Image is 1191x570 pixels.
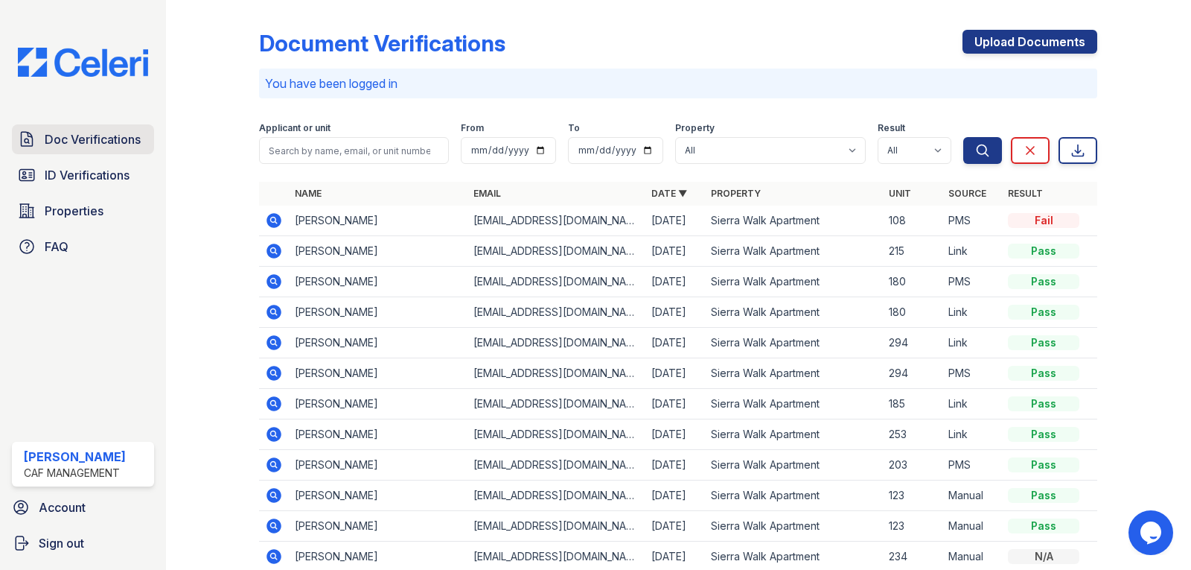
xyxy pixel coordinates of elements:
[1128,510,1176,555] iframe: chat widget
[645,511,705,542] td: [DATE]
[289,389,467,419] td: [PERSON_NAME]
[467,511,645,542] td: [EMAIL_ADDRESS][DOMAIN_NAME]
[1008,549,1079,564] div: N/A
[645,481,705,511] td: [DATE]
[12,232,154,262] a: FAQ
[24,466,126,481] div: CAF Management
[645,450,705,481] td: [DATE]
[45,202,103,220] span: Properties
[942,297,1002,328] td: Link
[461,122,484,134] label: From
[295,188,322,199] a: Name
[705,328,883,358] td: Sierra Walk Apartment
[651,188,687,199] a: Date ▼
[883,236,942,267] td: 215
[467,328,645,358] td: [EMAIL_ADDRESS][DOMAIN_NAME]
[467,297,645,328] td: [EMAIL_ADDRESS][DOMAIN_NAME]
[705,236,883,267] td: Sierra Walk Apartment
[1008,427,1079,442] div: Pass
[942,481,1002,511] td: Manual
[705,389,883,419] td: Sierra Walk Apartment
[705,419,883,450] td: Sierra Walk Apartment
[942,358,1002,389] td: PMS
[1008,274,1079,289] div: Pass
[883,389,942,419] td: 185
[259,137,449,164] input: Search by name, email, or unit number
[883,328,942,358] td: 294
[289,297,467,328] td: [PERSON_NAME]
[942,419,1002,450] td: Link
[942,389,1002,419] td: Link
[45,130,141,148] span: Doc Verifications
[1008,335,1079,350] div: Pass
[45,166,130,184] span: ID Verifications
[942,450,1002,481] td: PMS
[289,206,467,236] td: [PERSON_NAME]
[289,450,467,481] td: [PERSON_NAME]
[705,206,883,236] td: Sierra Walk Apartment
[705,358,883,389] td: Sierra Walk Apartment
[1008,366,1079,381] div: Pass
[883,206,942,236] td: 108
[645,389,705,419] td: [DATE]
[889,188,911,199] a: Unit
[705,297,883,328] td: Sierra Walk Apartment
[1008,519,1079,533] div: Pass
[45,238,68,256] span: FAQ
[467,236,645,267] td: [EMAIL_ADDRESS][DOMAIN_NAME]
[467,419,645,450] td: [EMAIL_ADDRESS][DOMAIN_NAME]
[289,267,467,297] td: [PERSON_NAME]
[883,419,942,450] td: 253
[289,419,467,450] td: [PERSON_NAME]
[467,389,645,419] td: [EMAIL_ADDRESS][DOMAIN_NAME]
[12,196,154,226] a: Properties
[1008,396,1079,411] div: Pass
[948,188,986,199] a: Source
[289,481,467,511] td: [PERSON_NAME]
[1008,213,1079,228] div: Fail
[962,30,1097,54] a: Upload Documents
[467,450,645,481] td: [EMAIL_ADDRESS][DOMAIN_NAME]
[289,511,467,542] td: [PERSON_NAME]
[705,481,883,511] td: Sierra Walk Apartment
[39,534,84,552] span: Sign out
[883,358,942,389] td: 294
[289,358,467,389] td: [PERSON_NAME]
[645,236,705,267] td: [DATE]
[645,206,705,236] td: [DATE]
[645,419,705,450] td: [DATE]
[6,528,160,558] button: Sign out
[711,188,761,199] a: Property
[1008,488,1079,503] div: Pass
[878,122,905,134] label: Result
[883,450,942,481] td: 203
[645,328,705,358] td: [DATE]
[942,328,1002,358] td: Link
[942,511,1002,542] td: Manual
[6,48,160,77] img: CE_Logo_Blue-a8612792a0a2168367f1c8372b55b34899dd931a85d93a1a3d3e32e68fde9ad4.png
[24,448,126,466] div: [PERSON_NAME]
[289,328,467,358] td: [PERSON_NAME]
[942,236,1002,267] td: Link
[645,297,705,328] td: [DATE]
[259,30,505,57] div: Document Verifications
[883,481,942,511] td: 123
[467,206,645,236] td: [EMAIL_ADDRESS][DOMAIN_NAME]
[1008,188,1043,199] a: Result
[568,122,580,134] label: To
[467,267,645,297] td: [EMAIL_ADDRESS][DOMAIN_NAME]
[883,297,942,328] td: 180
[645,358,705,389] td: [DATE]
[6,493,160,522] a: Account
[883,267,942,297] td: 180
[473,188,501,199] a: Email
[12,124,154,154] a: Doc Verifications
[1008,244,1079,259] div: Pass
[705,450,883,481] td: Sierra Walk Apartment
[467,358,645,389] td: [EMAIL_ADDRESS][DOMAIN_NAME]
[1008,305,1079,320] div: Pass
[259,122,331,134] label: Applicant or unit
[289,236,467,267] td: [PERSON_NAME]
[39,498,86,516] span: Account
[1008,457,1079,472] div: Pass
